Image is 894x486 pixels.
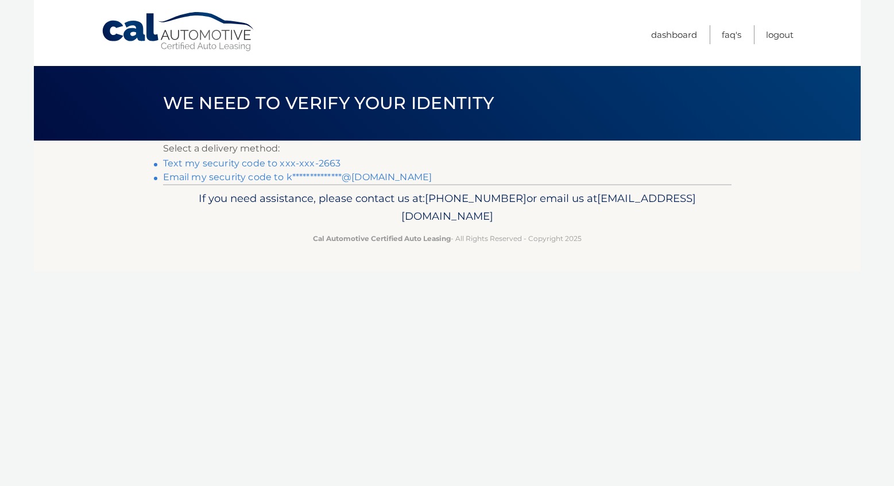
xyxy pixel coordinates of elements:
[171,232,724,244] p: - All Rights Reserved - Copyright 2025
[163,158,341,169] a: Text my security code to xxx-xxx-2663
[171,189,724,226] p: If you need assistance, please contact us at: or email us at
[163,141,732,157] p: Select a delivery method:
[722,25,741,44] a: FAQ's
[163,92,494,114] span: We need to verify your identity
[313,234,451,243] strong: Cal Automotive Certified Auto Leasing
[425,192,527,205] span: [PHONE_NUMBER]
[101,11,256,52] a: Cal Automotive
[766,25,794,44] a: Logout
[651,25,697,44] a: Dashboard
